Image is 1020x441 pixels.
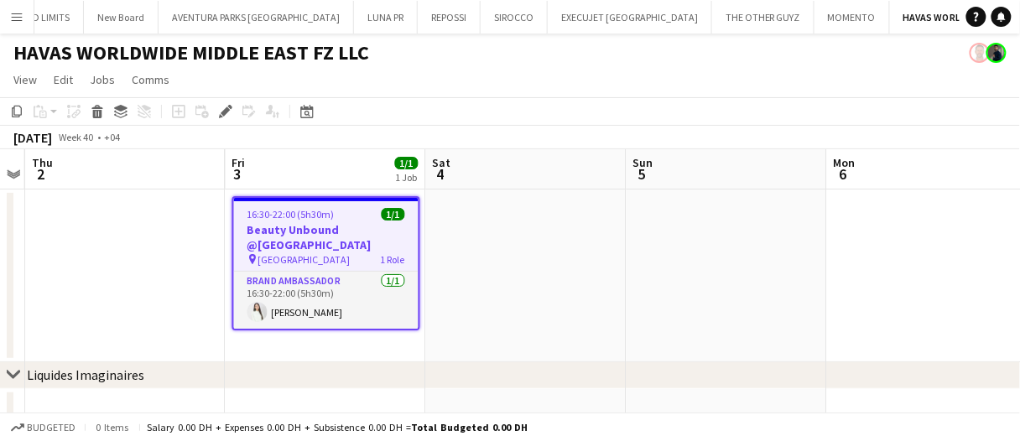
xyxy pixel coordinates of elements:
span: 2 [29,164,53,184]
span: View [13,72,37,87]
a: Edit [47,69,80,91]
div: +04 [104,131,120,143]
span: Jobs [90,72,115,87]
span: 16:30-22:00 (5h30m) [247,208,335,220]
span: 4 [430,164,451,184]
span: Edit [54,72,73,87]
div: Salary 0.00 DH + Expenses 0.00 DH + Subsistence 0.00 DH = [147,421,528,433]
span: Total Budgeted 0.00 DH [411,421,528,433]
span: Fri [232,155,246,170]
span: 5 [631,164,653,184]
h1: HAVAS WORLDWIDE MIDDLE EAST FZ LLC [13,40,369,65]
button: AVENTURA PARKS [GEOGRAPHIC_DATA] [159,1,354,34]
span: Budgeted [27,422,75,433]
app-user-avatar: Mohamed Arafa [986,43,1007,63]
button: MOMENTO [814,1,890,34]
span: 0 items [92,421,133,433]
button: New Board [84,1,159,34]
span: 1 Role [381,253,405,266]
span: Thu [32,155,53,170]
span: 1/1 [382,208,405,220]
button: SIROCCO [481,1,548,34]
button: REPOSSI [418,1,481,34]
button: THE OTHER GUYZ [712,1,814,34]
span: 3 [230,164,246,184]
a: View [7,69,44,91]
app-card-role: Brand Ambassador1/116:30-22:00 (5h30m)[PERSON_NAME] [234,272,419,329]
div: Liquides Imaginaires [27,366,144,383]
span: [GEOGRAPHIC_DATA] [258,253,351,266]
button: EXECUJET [GEOGRAPHIC_DATA] [548,1,712,34]
a: Jobs [83,69,122,91]
span: Comms [132,72,169,87]
span: Sat [433,155,451,170]
a: Comms [125,69,176,91]
span: Week 40 [55,131,97,143]
div: [DATE] [13,129,52,146]
span: 6 [831,164,856,184]
app-user-avatar: David O Connor [970,43,990,63]
div: 1 Job [396,171,418,184]
button: Budgeted [8,418,78,437]
span: Sun [633,155,653,170]
app-job-card: 16:30-22:00 (5h30m)1/1Beauty Unbound @[GEOGRAPHIC_DATA] [GEOGRAPHIC_DATA]1 RoleBrand Ambassador1/... [232,196,420,330]
span: Mon [834,155,856,170]
span: 1/1 [395,157,419,169]
button: LUNA PR [354,1,418,34]
h3: Beauty Unbound @[GEOGRAPHIC_DATA] [234,222,419,252]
